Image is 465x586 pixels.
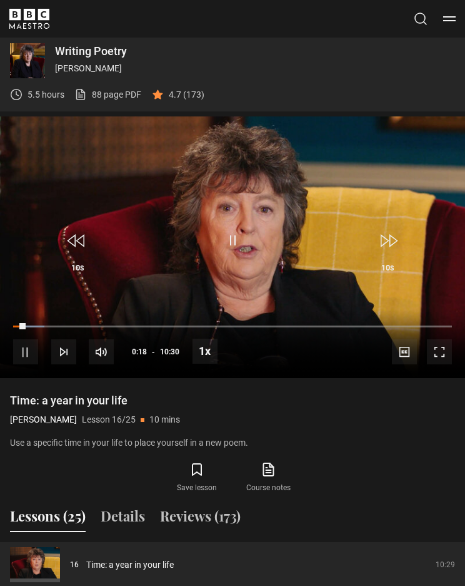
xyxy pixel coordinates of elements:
[10,393,455,408] h1: Time: a year in your life
[427,339,452,364] button: Fullscreen
[9,9,49,29] svg: BBC Maestro
[89,339,114,364] button: Mute
[82,413,136,426] p: Lesson 16/25
[160,341,179,363] span: 10:30
[132,341,147,363] span: 0:18
[161,460,232,496] button: Save lesson
[152,347,155,356] span: -
[101,506,145,532] button: Details
[10,506,86,532] button: Lessons (25)
[160,506,241,532] button: Reviews (173)
[392,339,417,364] button: Captions
[86,558,174,572] a: Time: a year in your life
[149,413,180,426] p: 10 mins
[10,413,77,426] p: [PERSON_NAME]
[169,88,204,101] p: 4.7 (173)
[232,460,304,496] a: Course notes
[192,339,217,364] button: Playback Rate
[13,339,38,364] button: Pause
[51,339,76,364] button: Next Lesson
[27,88,64,101] p: 5.5 hours
[74,88,141,101] a: 88 page PDF
[10,436,455,450] p: Use a specific time in your life to place yourself in a new poem.
[13,326,452,328] div: Progress Bar
[55,62,455,75] p: [PERSON_NAME]
[55,46,455,57] p: Writing Poetry
[443,13,456,25] button: Toggle navigation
